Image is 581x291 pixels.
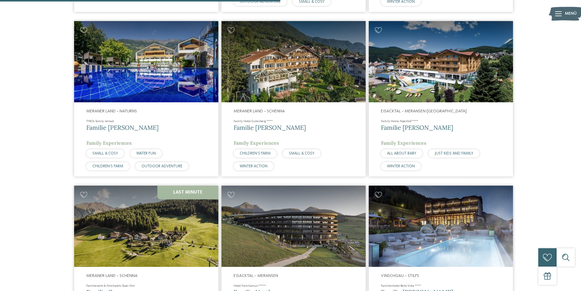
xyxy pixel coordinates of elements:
[234,109,285,113] span: Meraner Land – Schenna
[369,21,513,176] a: Familienhotels gesucht? Hier findet ihr die besten! Eisacktal – Meransen-[GEOGRAPHIC_DATA] Family...
[86,109,137,113] span: Meraner Land – Naturns
[86,274,138,278] span: Meraner Land – Schenna
[435,151,473,155] span: JUST KIDS AND FAMILY
[234,140,279,146] span: Family Experiences
[86,119,206,123] h4: TYROL family retreat
[369,186,513,267] img: Familienhotels gesucht? Hier findet ihr die besten!
[381,140,426,146] span: Family Experiences
[381,119,501,123] h4: Family Home Alpenhof ****
[234,124,306,131] span: Familie [PERSON_NAME]
[234,119,353,123] h4: Family Hotel Gutenberg ****
[240,164,267,168] span: WINTER ACTION
[387,164,415,168] span: WINTER ACTION
[74,21,218,102] img: Familien Wellness Residence Tyrol ****
[381,124,453,131] span: Familie [PERSON_NAME]
[142,164,182,168] span: OUTDOOR ADVENTURE
[234,274,278,278] span: Eisacktal – Meransen
[289,151,314,155] span: SMALL & COSY
[369,21,513,102] img: Family Home Alpenhof ****
[381,284,501,288] h4: Familienhotel Bella Vista ****
[240,151,271,155] span: CHILDREN’S FARM
[387,151,416,155] span: ALL ABOUT BABY
[221,21,366,102] img: Family Hotel Gutenberg ****
[221,186,366,267] img: Familienhotels gesucht? Hier findet ihr die besten!
[381,109,467,113] span: Eisacktal – Meransen-[GEOGRAPHIC_DATA]
[74,186,218,267] img: Familienhotels gesucht? Hier findet ihr die besten!
[92,164,123,168] span: CHILDREN’S FARM
[74,21,218,176] a: Familienhotels gesucht? Hier findet ihr die besten! Meraner Land – Naturns TYROL family retreat F...
[86,140,132,146] span: Family Experiences
[221,21,366,176] a: Familienhotels gesucht? Hier findet ihr die besten! Meraner Land – Schenna Family Hotel Gutenberg...
[136,151,156,155] span: WATER FUN
[381,274,419,278] span: Vinschgau – Stilfs
[92,151,118,155] span: SMALL & COSY
[86,124,159,131] span: Familie [PERSON_NAME]
[86,284,206,288] h4: Familienalm & Almchalets Taser Alm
